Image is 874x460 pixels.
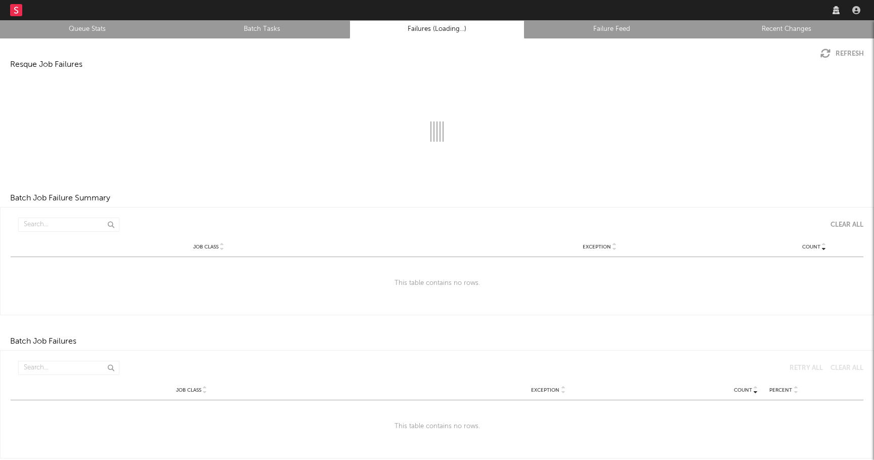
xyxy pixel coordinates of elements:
span: Exception [531,387,559,393]
div: Batch Job Failure Summary [10,192,110,204]
div: Clear All [831,222,863,228]
div: Resque Job Failures [10,59,82,71]
span: Job Class [176,387,201,393]
div: This table contains no rows. [11,400,863,453]
div: Batch Job Failures [10,336,76,348]
span: Count [734,387,752,393]
a: Failure Feed [530,23,694,35]
div: Clear All [831,365,863,371]
span: Count [802,244,820,250]
a: Queue Stats [6,23,169,35]
input: Search... [18,361,119,375]
span: Percent [769,387,792,393]
span: Job Class [193,244,219,250]
div: This table contains no rows. [11,257,863,310]
button: Refresh [820,49,864,59]
span: Exception [583,244,611,250]
button: Clear All [823,222,863,228]
a: Batch Tasks [181,23,344,35]
input: Search... [18,218,119,232]
button: Clear All [823,365,863,371]
div: Retry All [790,365,823,371]
button: Retry All [782,365,823,371]
a: Recent Changes [705,23,868,35]
a: Failures (Loading...) [355,23,519,35]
